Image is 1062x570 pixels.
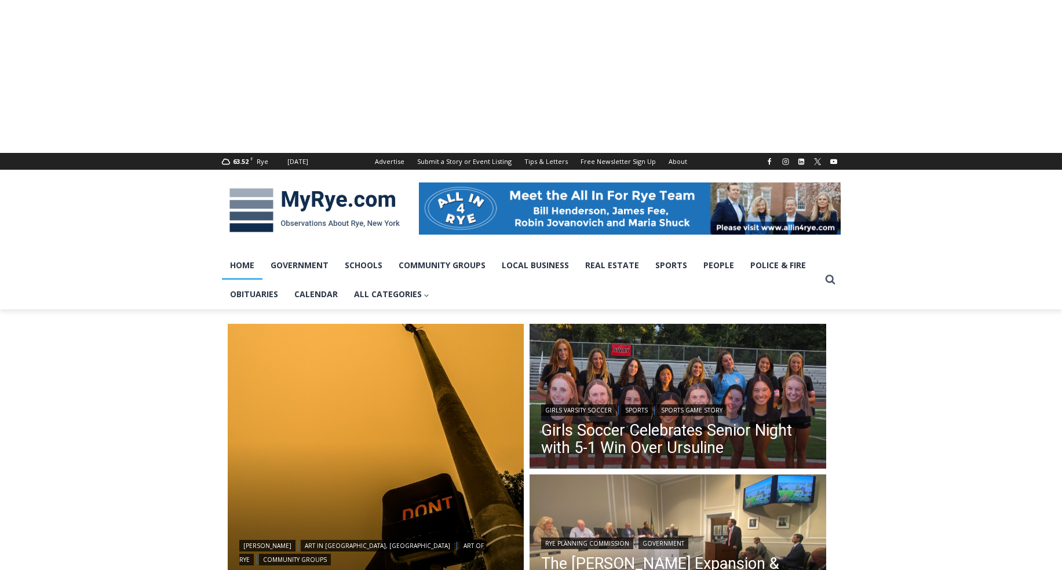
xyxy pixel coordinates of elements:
a: Home [222,251,262,280]
img: All in for Rye [419,182,841,235]
a: Real Estate [577,251,647,280]
a: Sports [647,251,695,280]
nav: Secondary Navigation [368,153,694,170]
div: | [541,535,815,549]
a: Girls Varsity Soccer [541,404,616,416]
a: Read More Girls Soccer Celebrates Senior Night with 5-1 Win Over Ursuline [530,324,826,472]
div: Rye [257,156,268,167]
span: F [250,155,253,162]
a: Schools [337,251,391,280]
a: Community Groups [391,251,494,280]
a: Government [262,251,337,280]
a: Facebook [762,155,776,169]
a: Girls Soccer Celebrates Senior Night with 5-1 Win Over Ursuline [541,422,815,456]
a: Sports Game Story [657,404,727,416]
a: Community Groups [259,554,331,565]
a: Linkedin [794,155,808,169]
a: Police & Fire [742,251,814,280]
a: Submit a Story or Event Listing [411,153,518,170]
a: Rye Planning Commission [541,538,633,549]
a: Sports [621,404,652,416]
a: People [695,251,742,280]
div: | | | [239,538,513,565]
div: [DATE] [287,156,308,167]
div: | | [541,402,815,416]
a: Obituaries [222,280,286,309]
img: (PHOTO: The 2025 Rye Girls Soccer seniors. L to R: Parker Calhoun, Claire Curran, Alessia MacKinn... [530,324,826,472]
span: All Categories [354,288,430,301]
a: Calendar [286,280,346,309]
a: Local Business [494,251,577,280]
img: MyRye.com [222,180,407,240]
a: Free Newsletter Sign Up [574,153,662,170]
a: Government [638,538,688,549]
a: X [811,155,824,169]
a: YouTube [827,155,841,169]
nav: Primary Navigation [222,251,820,309]
a: Tips & Letters [518,153,574,170]
button: View Search Form [820,269,841,290]
a: Art in [GEOGRAPHIC_DATA], [GEOGRAPHIC_DATA] [301,540,454,551]
a: Instagram [779,155,793,169]
a: Advertise [368,153,411,170]
span: 63.52 [233,157,249,166]
a: [PERSON_NAME] [239,540,295,551]
a: All Categories [346,280,438,309]
a: About [662,153,694,170]
a: Art of Rye [239,540,484,565]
